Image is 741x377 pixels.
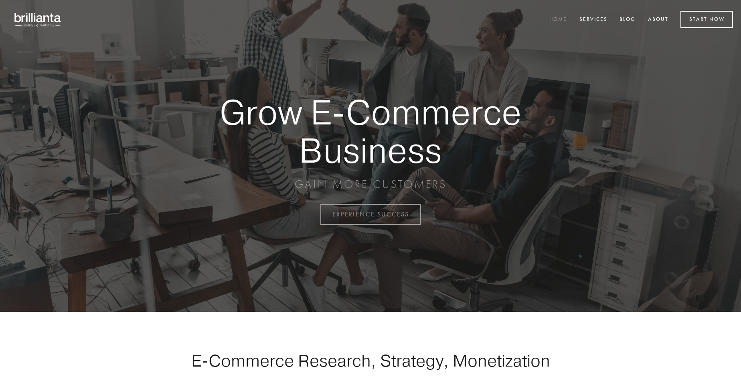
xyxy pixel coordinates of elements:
a: Blog [614,13,641,26]
a: Start Now [680,11,733,28]
a: Home [544,13,572,26]
img: brillianta - research, strategy, marketing [8,8,68,31]
a: EXPERIENCE SUCCESS [320,204,421,225]
strong: Grow E-Commerce Business [192,93,549,169]
a: About [643,13,674,26]
a: Services [574,13,613,26]
p: GAIN MORE CUSTOMERS [192,177,549,192]
h1: E-Commerce Research, Strategy, Monetization [166,351,575,371]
